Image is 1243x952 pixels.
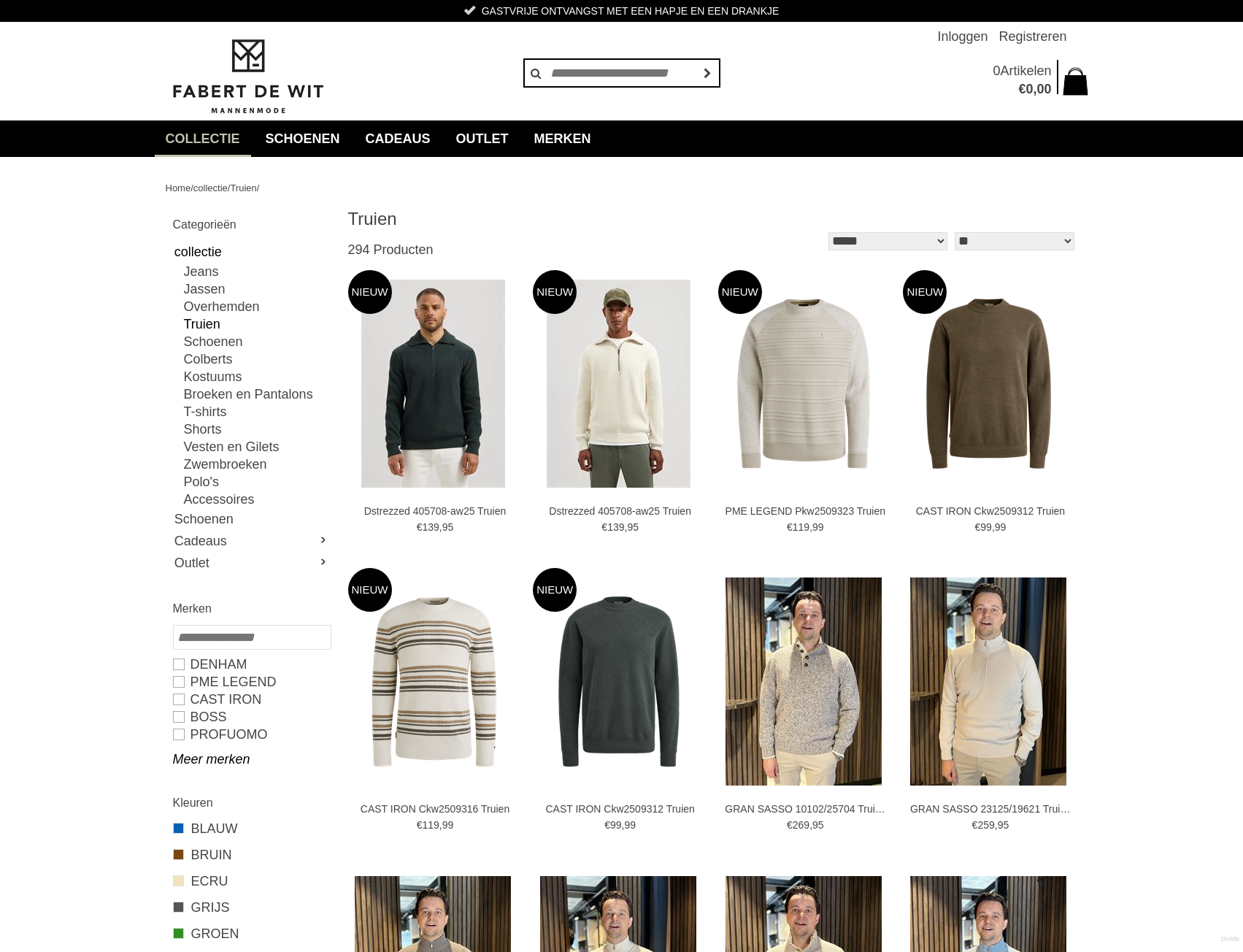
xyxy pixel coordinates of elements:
[1221,930,1239,948] a: Divide
[184,333,330,350] a: Schoenen
[977,819,994,831] span: 259
[439,819,442,831] span: ,
[793,521,809,533] span: 119
[439,521,442,533] span: ,
[787,521,793,533] span: €
[937,22,988,51] a: Inloggen
[610,819,622,831] span: 99
[1000,64,1051,78] span: Artikelen
[173,673,330,691] a: PME LEGEND
[910,577,1066,786] img: GRAN SASSO 23125/19621 Truien
[173,691,330,708] a: CAST IRON
[523,120,602,157] a: Merken
[184,385,330,403] a: Broeken en Pantalons
[993,64,1000,78] span: 0
[184,280,330,298] a: Jassen
[1036,82,1051,96] span: 00
[173,656,330,673] a: DENHAM
[725,504,885,518] a: PME LEGEND Pkw2509323 Truien
[166,37,330,116] img: Fabert de Wit
[787,819,793,831] span: €
[992,521,995,533] span: ,
[184,368,330,385] a: Kostuums
[624,819,636,831] span: 99
[184,438,330,456] a: Vesten en Gilets
[624,521,627,533] span: ,
[726,577,882,786] img: GRAN SASSO 10102/25704 Truien
[184,315,330,333] a: Truien
[173,530,330,552] a: Cadeaus
[718,298,890,469] img: PME LEGEND Pkw2509323 Truien
[1025,82,1033,96] span: 0
[910,504,1071,518] a: CAST IRON Ckw2509312 Truien
[173,845,330,864] a: BRUIN
[903,298,1074,469] img: CAST IRON Ckw2509312 Truien
[173,794,330,812] h2: Kleuren
[173,708,330,726] a: BOSS
[998,22,1066,51] a: Registreren
[355,120,442,157] a: Cadeaus
[809,819,812,831] span: ,
[442,521,454,533] span: 95
[607,521,624,533] span: 139
[809,521,812,533] span: ,
[980,521,992,533] span: 99
[228,183,231,193] span: /
[193,183,228,193] a: collectie
[1033,82,1036,96] span: ,
[184,421,330,438] a: Shorts
[173,552,330,574] a: Outlet
[622,819,625,831] span: ,
[173,241,330,263] a: collectie
[361,280,505,488] img: Dstrezzed 405708-aw25 Truien
[348,596,520,767] img: CAST IRON Ckw2509316 Truien
[422,819,439,831] span: 119
[910,802,1071,815] a: GRAN SASSO 23125/19621 Truien
[255,120,351,157] a: Schoenen
[812,521,824,533] span: 99
[173,898,330,917] a: GRIJS
[995,819,998,831] span: ,
[184,491,330,508] a: Accessoires
[230,183,256,193] a: Truien
[184,298,330,315] a: Overhemden
[540,504,701,518] a: Dstrezzed 405708-aw25 Truien
[422,521,439,533] span: 139
[184,263,330,280] a: Jeans
[793,819,809,831] span: 269
[191,183,193,193] span: /
[173,872,330,891] a: ECRU
[1018,82,1025,96] span: €
[355,504,515,518] a: Dstrezzed 405708-aw25 Truien
[173,599,330,618] h2: Merken
[442,819,454,831] span: 99
[972,819,978,831] span: €
[627,521,639,533] span: 95
[417,521,423,533] span: €
[348,242,434,257] span: 294 Producten
[995,521,1007,533] span: 99
[547,280,690,488] img: Dstrezzed 405708-aw25 Truien
[173,751,330,768] a: Meer merken
[417,819,423,831] span: €
[601,521,607,533] span: €
[155,120,251,157] a: collectie
[533,596,704,767] img: CAST IRON Ckw2509312 Truien
[184,350,330,368] a: Colberts
[348,208,713,230] h1: Truien
[257,183,260,193] span: /
[173,726,330,743] a: PROFUOMO
[166,183,191,193] a: Home
[173,819,330,838] a: BLAUW
[184,473,330,491] a: Polo's
[725,802,885,815] a: GRAN SASSO 10102/25704 Truien
[355,802,515,815] a: CAST IRON Ckw2509316 Truien
[604,819,610,831] span: €
[173,215,330,234] h2: Categorieën
[173,924,330,943] a: GROEN
[540,802,701,815] a: CAST IRON Ckw2509312 Truien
